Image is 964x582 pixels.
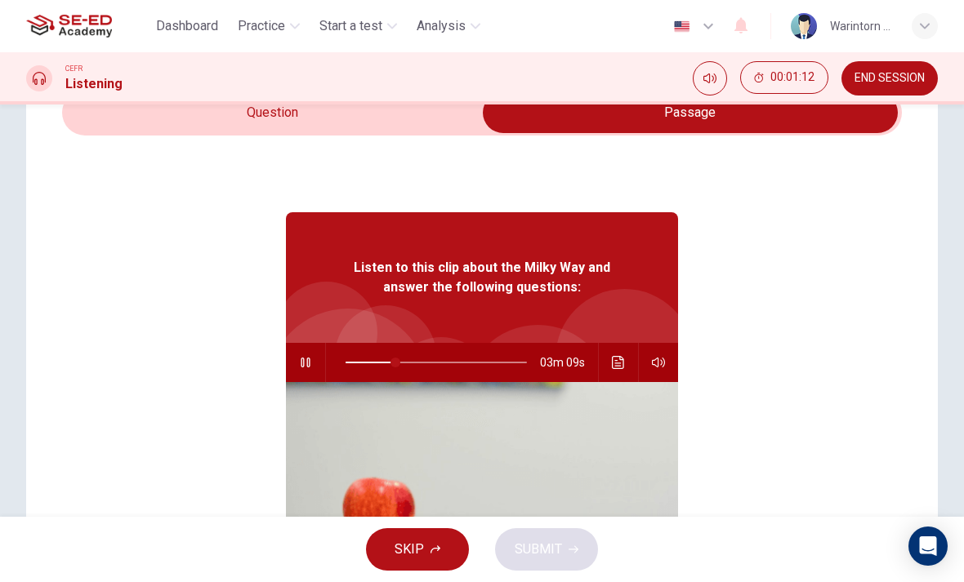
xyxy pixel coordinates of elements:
div: Hide [740,61,828,96]
button: Start a test [313,11,404,41]
button: Dashboard [150,11,225,41]
div: Mute [693,61,727,96]
button: END SESSION [841,61,938,96]
button: 00:01:12 [740,61,828,94]
button: Analysis [410,11,487,41]
button: SKIP [366,528,469,571]
span: Listen to this clip about the Milky Way and answer the following questions: [339,258,625,297]
img: Profile picture [791,13,817,39]
div: Warintorn Konglee [830,16,892,36]
span: Dashboard [156,16,218,36]
div: Open Intercom Messenger [908,526,948,566]
span: Analysis [417,16,466,36]
span: 00:01:12 [770,71,814,84]
button: Click to see the audio transcription [605,343,632,382]
span: 03m 09s [540,343,598,382]
img: en [672,20,692,33]
span: CEFR [65,63,83,74]
span: Practice [238,16,285,36]
img: SE-ED Academy logo [26,10,112,42]
a: SE-ED Academy logo [26,10,150,42]
span: Start a test [319,16,382,36]
h1: Listening [65,74,123,94]
span: END SESSION [855,72,925,85]
button: Practice [231,11,306,41]
span: SKIP [395,538,424,561]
